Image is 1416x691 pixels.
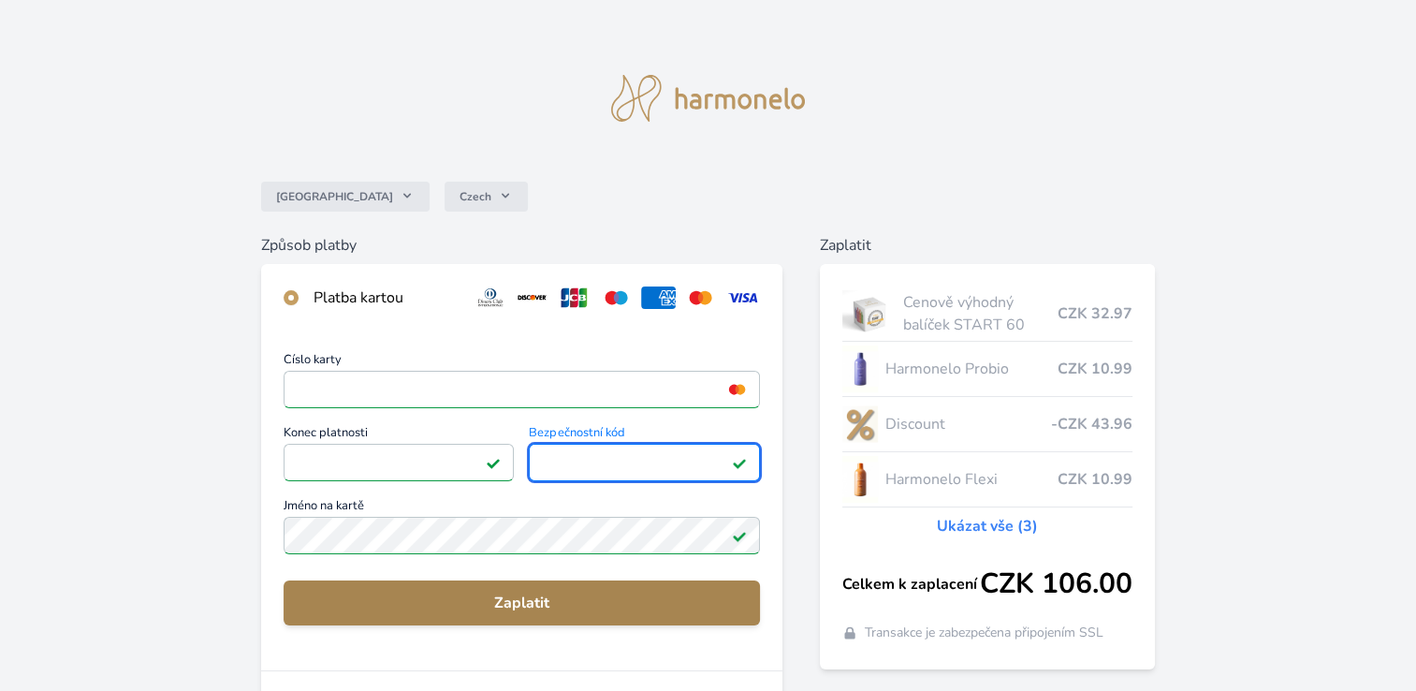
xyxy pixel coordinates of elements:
input: Jméno na kartěPlatné pole [284,517,760,554]
img: CLEAN_FLEXI_se_stinem_x-hi_(1)-lo.jpg [842,456,878,503]
img: diners.svg [474,287,508,309]
span: Bezpečnostní kód [529,427,760,444]
img: logo.svg [611,75,806,122]
a: Ukázat vše (3) [937,515,1038,537]
span: Harmonelo Flexi [885,468,1058,491]
img: mc [724,381,750,398]
span: CZK 10.99 [1058,468,1132,491]
span: Cenově výhodný balíček START 60 [903,291,1058,336]
img: Platné pole [486,455,501,470]
h6: Způsob platby [261,234,782,257]
button: Czech [445,182,528,212]
span: CZK 106.00 [980,567,1132,601]
span: Discount [885,413,1051,435]
img: start.jpg [842,290,896,337]
span: Czech [460,189,491,204]
div: Platba kartou [314,287,459,309]
span: Celkem k zaplacení [842,573,980,595]
span: CZK 32.97 [1058,302,1132,325]
span: Konec platnosti [284,427,515,444]
span: Transakce je zabezpečena připojením SSL [865,624,1103,642]
span: CZK 10.99 [1058,358,1132,380]
span: Zaplatit [299,592,745,614]
iframe: Iframe pro číslo karty [292,376,752,403]
span: Harmonelo Probio [885,358,1058,380]
img: amex.svg [641,287,676,309]
iframe: Iframe pro bezpečnostní kód [537,449,752,476]
img: discover.svg [515,287,549,309]
img: visa.svg [725,287,760,309]
span: [GEOGRAPHIC_DATA] [276,189,393,204]
img: CLEAN_PROBIO_se_stinem_x-lo.jpg [842,345,878,392]
span: Jméno na kartě [284,500,760,517]
button: Zaplatit [284,581,760,625]
img: Platné pole [732,528,747,543]
img: jcb.svg [557,287,591,309]
button: [GEOGRAPHIC_DATA] [261,182,430,212]
img: mc.svg [683,287,718,309]
span: -CZK 43.96 [1051,413,1132,435]
span: Číslo karty [284,354,760,371]
img: discount-lo.png [842,401,878,448]
img: Platné pole [732,455,747,470]
iframe: Iframe pro datum vypršení platnosti [292,449,506,476]
h6: Zaplatit [820,234,1155,257]
img: maestro.svg [599,287,634,309]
